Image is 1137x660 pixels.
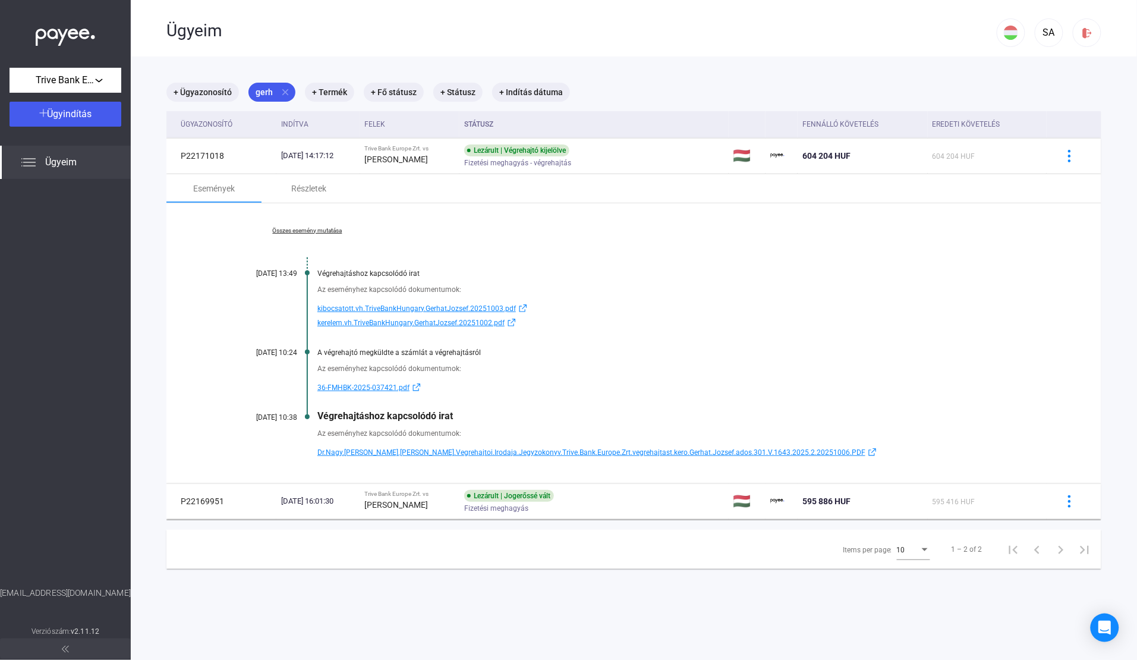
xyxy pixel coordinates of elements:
[365,145,455,152] div: Trive Bank Europe Zrt. vs
[317,301,1042,316] a: kibocsatott.vh.TriveBankHungary.GerhatJozsef.20251003.pdfexternal-link-blue
[464,144,569,156] div: Lezárult | Végrehajtó kijelölve
[1057,489,1082,514] button: more-blue
[317,445,865,460] span: Dr.Nagy.[PERSON_NAME].[PERSON_NAME].Vegrehajtoi.Irodaja.Jegyzokonyv.Trive.Bank.Europe.Zrt.vegreha...
[1039,26,1059,40] div: SA
[865,448,880,457] img: external-link-blue
[226,348,297,357] div: [DATE] 10:24
[305,83,354,102] mat-chip: + Termék
[317,363,1042,375] div: Az eseményhez kapcsolódó dokumentumok:
[317,348,1042,357] div: A végrehajtó megküldte a számlát a végrehajtásról
[365,500,429,510] strong: [PERSON_NAME]
[62,646,69,653] img: arrow-double-left-grey.svg
[433,83,483,102] mat-chip: + Státusz
[459,111,729,138] th: Státusz
[1073,18,1101,47] button: logout-red
[770,149,785,163] img: payee-logo
[166,83,239,102] mat-chip: + Ügyazonosító
[933,117,1000,131] div: Eredeti követelés
[48,108,92,120] span: Ügyindítás
[729,138,766,174] td: 🇭🇺
[365,117,455,131] div: Felek
[226,227,389,234] a: Összes esemény mutatása
[21,155,36,169] img: list.svg
[292,181,327,196] div: Részletek
[226,413,297,422] div: [DATE] 10:38
[317,381,1042,395] a: 36-FMHBK-2025-037421.pdfexternal-link-blue
[39,109,48,117] img: plus-white.svg
[36,22,95,46] img: white-payee-white-dot.svg
[281,117,308,131] div: Indítva
[317,428,1042,439] div: Az eseményhez kapcsolódó dokumentumok:
[802,151,851,161] span: 604 204 HUF
[317,410,1042,422] div: Végrehajtáshoz kapcsolódó irat
[843,543,892,557] div: Items per page:
[897,542,930,557] mat-select: Items per page:
[71,627,99,636] strong: v2.11.12
[365,155,429,164] strong: [PERSON_NAME]
[181,117,272,131] div: Ügyazonosító
[193,181,235,196] div: Események
[1057,143,1082,168] button: more-blue
[317,269,1042,278] div: Végrehajtáshoz kapcsolódó irat
[464,501,528,516] span: Fizetési meghagyás
[410,383,424,392] img: external-link-blue
[317,445,1042,460] a: Dr.Nagy.[PERSON_NAME].[PERSON_NAME].Vegrehajtoi.Irodaja.Jegyzokonyv.Trive.Bank.Europe.Zrt.vegreha...
[516,304,530,313] img: external-link-blue
[1081,27,1094,39] img: logout-red
[1063,150,1076,162] img: more-blue
[802,117,923,131] div: Fennálló követelés
[317,284,1042,296] div: Az eseményhez kapcsolódó dokumentumok:
[729,483,766,519] td: 🇭🇺
[933,117,1042,131] div: Eredeti követelés
[281,495,355,507] div: [DATE] 16:01:30
[1035,18,1063,47] button: SA
[317,316,1042,330] a: kerelem.vh.TriveBankHungary.GerhatJozsef.20251002.pdfexternal-link-blue
[281,117,355,131] div: Indítva
[317,381,410,395] span: 36-FMHBK-2025-037421.pdf
[10,102,121,127] button: Ügyindítás
[1063,495,1076,508] img: more-blue
[505,318,519,327] img: external-link-blue
[166,483,276,519] td: P22169951
[36,73,95,87] span: Trive Bank Europe Zrt.
[1001,538,1025,561] button: First page
[248,83,295,102] mat-chip: gerh
[365,491,455,498] div: Trive Bank Europe Zrt. vs
[802,117,878,131] div: Fennálló követelés
[317,316,505,330] span: kerelem.vh.TriveBankHungary.GerhatJozsef.20251002.pdf
[365,117,386,131] div: Felek
[770,494,785,508] img: payee-logo
[45,155,77,169] span: Ügyeim
[464,490,554,502] div: Lezárult | Jogerőssé vált
[226,269,297,278] div: [DATE] 13:49
[166,138,276,174] td: P22171018
[364,83,424,102] mat-chip: + Fő státusz
[1073,538,1097,561] button: Last page
[933,152,975,161] span: 604 204 HUF
[181,117,232,131] div: Ügyazonosító
[492,83,570,102] mat-chip: + Indítás dátuma
[317,301,516,316] span: kibocsatott.vh.TriveBankHungary.GerhatJozsef.20251003.pdf
[464,156,571,170] span: Fizetési meghagyás - végrehajtás
[166,21,997,41] div: Ügyeim
[802,496,851,506] span: 595 886 HUF
[1049,538,1073,561] button: Next page
[281,150,355,162] div: [DATE] 14:17:12
[952,542,982,557] div: 1 – 2 of 2
[1025,538,1049,561] button: Previous page
[10,68,121,93] button: Trive Bank Europe Zrt.
[897,546,905,554] span: 10
[997,18,1025,47] button: HU
[280,87,291,98] mat-icon: close
[1091,614,1119,642] div: Open Intercom Messenger
[1004,26,1018,40] img: HU
[933,498,975,506] span: 595 416 HUF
